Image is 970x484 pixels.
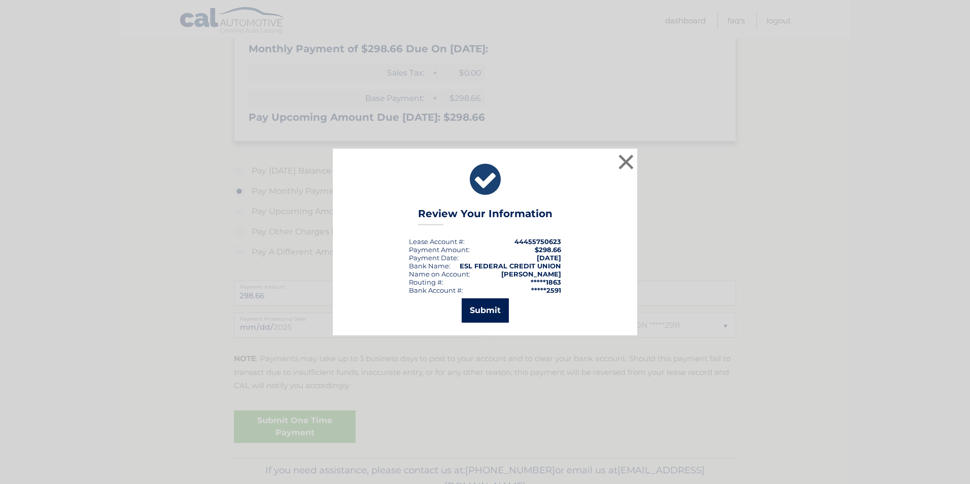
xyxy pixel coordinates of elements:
[418,208,552,225] h3: Review Your Information
[409,254,459,262] div: :
[409,246,470,254] div: Payment Amount:
[462,298,509,323] button: Submit
[409,286,463,294] div: Bank Account #:
[501,270,561,278] strong: [PERSON_NAME]
[409,270,470,278] div: Name on Account:
[535,246,561,254] span: $298.66
[409,278,443,286] div: Routing #:
[537,254,561,262] span: [DATE]
[409,262,451,270] div: Bank Name:
[409,237,465,246] div: Lease Account #:
[616,152,636,172] button: ×
[460,262,561,270] strong: ESL FEDERAL CREDIT UNION
[514,237,561,246] strong: 44455750623
[409,254,457,262] span: Payment Date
